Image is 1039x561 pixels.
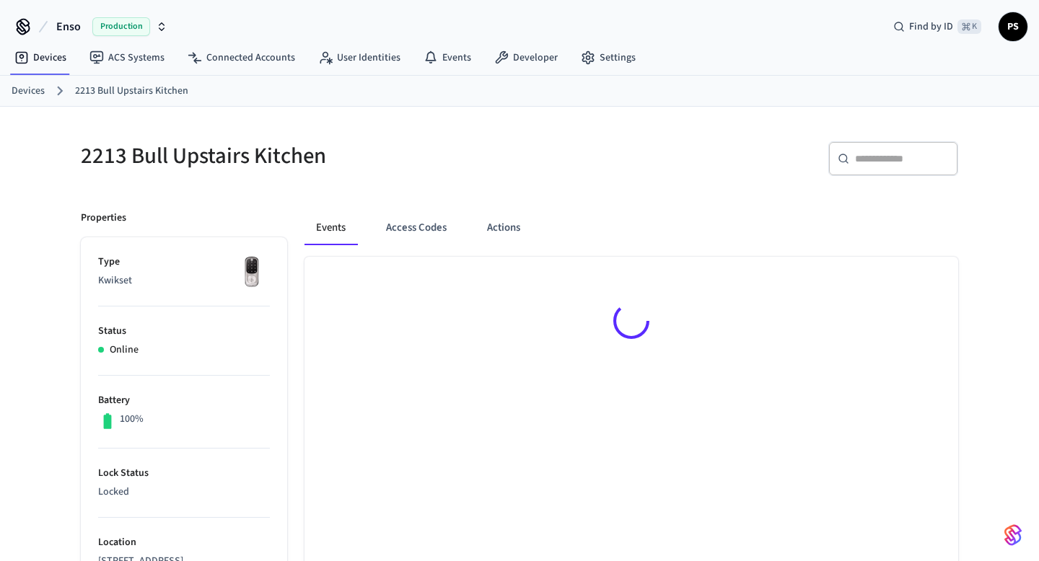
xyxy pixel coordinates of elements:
[304,211,357,245] button: Events
[307,45,412,71] a: User Identities
[957,19,981,34] span: ⌘ K
[98,393,270,408] p: Battery
[176,45,307,71] a: Connected Accounts
[120,412,144,427] p: 100%
[98,273,270,288] p: Kwikset
[234,255,270,291] img: Yale Assure Touchscreen Wifi Smart Lock, Satin Nickel, Front
[412,45,483,71] a: Events
[999,12,1027,41] button: PS
[483,45,569,71] a: Developer
[98,324,270,339] p: Status
[882,14,993,40] div: Find by ID⌘ K
[304,211,958,245] div: ant example
[1000,14,1026,40] span: PS
[3,45,78,71] a: Devices
[374,211,458,245] button: Access Codes
[75,84,188,99] a: 2213 Bull Upstairs Kitchen
[81,211,126,226] p: Properties
[475,211,532,245] button: Actions
[56,18,81,35] span: Enso
[78,45,176,71] a: ACS Systems
[98,535,270,550] p: Location
[569,45,647,71] a: Settings
[98,255,270,270] p: Type
[110,343,139,358] p: Online
[909,19,953,34] span: Find by ID
[92,17,150,36] span: Production
[81,141,511,171] h5: 2213 Bull Upstairs Kitchen
[12,84,45,99] a: Devices
[1004,524,1022,547] img: SeamLogoGradient.69752ec5.svg
[98,466,270,481] p: Lock Status
[98,485,270,500] p: Locked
